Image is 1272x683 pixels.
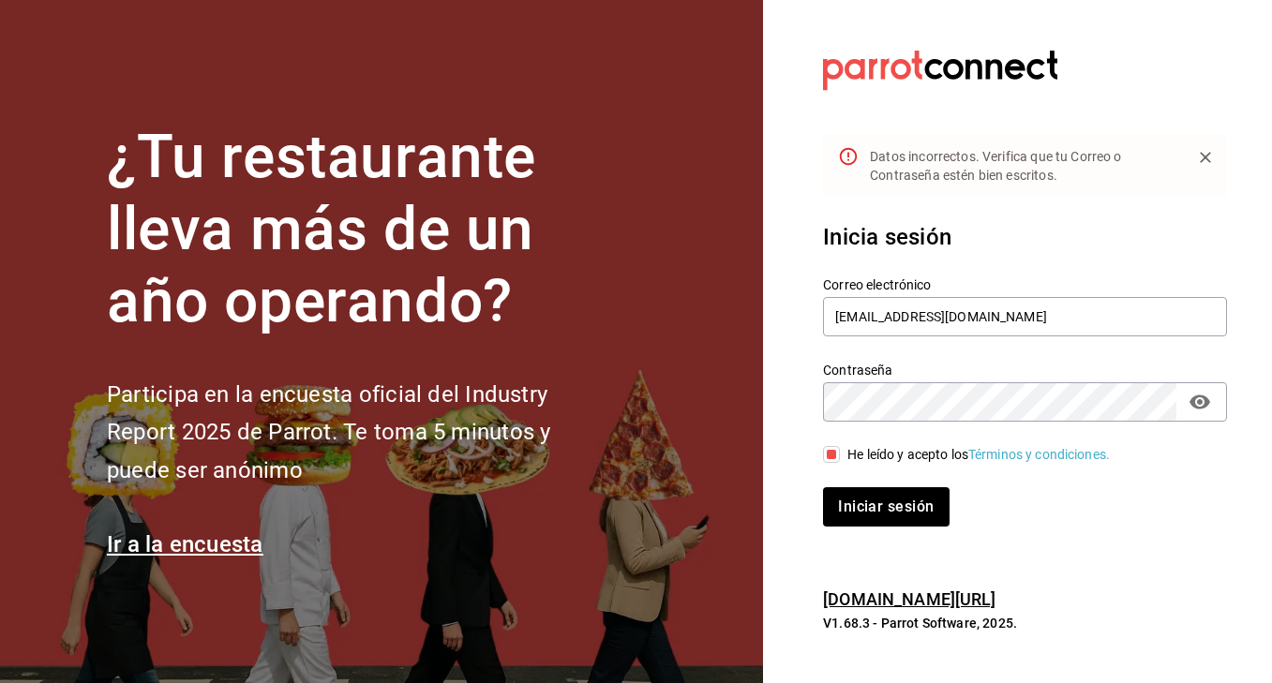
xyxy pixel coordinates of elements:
[1191,143,1220,171] button: Close
[823,278,1227,291] label: Correo electrónico
[823,220,1227,254] h3: Inicia sesión
[823,589,995,609] a: [DOMAIN_NAME][URL]
[107,376,613,490] h2: Participa en la encuesta oficial del Industry Report 2025 de Parrot. Te toma 5 minutos y puede se...
[823,614,1227,632] p: V1.68.3 - Parrot Software, 2025.
[823,487,949,527] button: Iniciar sesión
[823,364,1227,377] label: Contraseña
[107,531,263,557] a: Ir a la encuesta
[968,447,1110,462] a: Términos y condiciones.
[107,122,613,337] h1: ¿Tu restaurante lleva más de un año operando?
[870,140,1176,192] div: Datos incorrectos. Verifica que tu Correo o Contraseña estén bien escritos.
[1184,386,1216,418] button: passwordField
[847,445,1110,465] div: He leído y acepto los
[823,297,1227,336] input: Ingresa tu correo electrónico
